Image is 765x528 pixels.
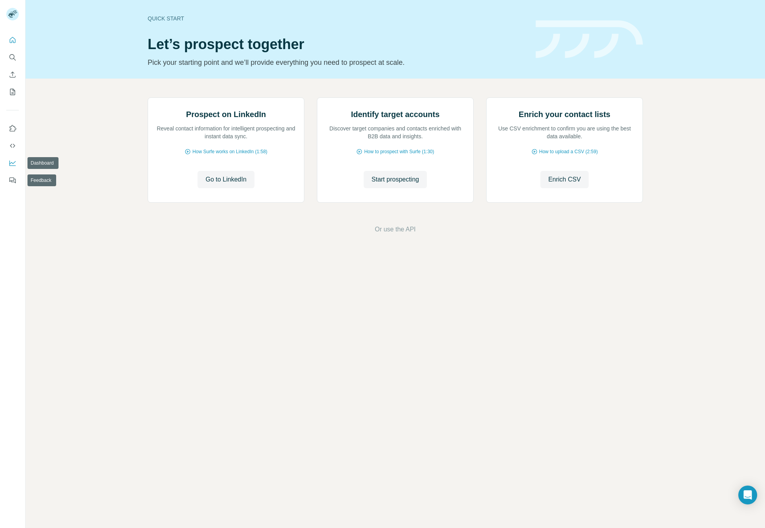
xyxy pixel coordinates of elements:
div: Open Intercom Messenger [738,486,757,504]
h2: Enrich your contact lists [519,109,610,120]
button: Go to LinkedIn [198,171,254,188]
span: Enrich CSV [548,175,581,184]
button: Or use the API [375,225,415,234]
button: Search [6,50,19,64]
p: Discover target companies and contacts enriched with B2B data and insights. [325,125,465,140]
button: Enrich CSV [540,171,589,188]
button: Feedback [6,173,19,187]
h1: Let’s prospect together [148,37,526,52]
button: Use Surfe on LinkedIn [6,121,19,136]
button: Enrich CSV [6,68,19,82]
span: How to upload a CSV (2:59) [539,148,598,155]
button: Quick start [6,33,19,47]
h2: Prospect on LinkedIn [186,109,266,120]
button: Start prospecting [364,171,427,188]
img: banner [536,20,643,59]
p: Reveal contact information for intelligent prospecting and instant data sync. [156,125,296,140]
button: Dashboard [6,156,19,170]
span: How to prospect with Surfe (1:30) [364,148,434,155]
span: Start prospecting [372,175,419,184]
p: Use CSV enrichment to confirm you are using the best data available. [494,125,635,140]
div: Quick start [148,15,526,22]
span: How Surfe works on LinkedIn (1:58) [192,148,267,155]
button: Use Surfe API [6,139,19,153]
button: My lists [6,85,19,99]
h2: Identify target accounts [351,109,440,120]
span: Go to LinkedIn [205,175,246,184]
p: Pick your starting point and we’ll provide everything you need to prospect at scale. [148,57,526,68]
